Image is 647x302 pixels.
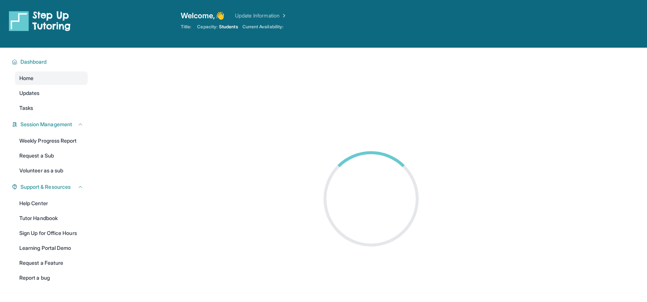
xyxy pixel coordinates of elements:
[219,24,238,30] span: Students
[181,24,191,30] span: Title:
[181,10,225,21] span: Welcome, 👋
[15,256,88,270] a: Request a Feature
[19,89,40,97] span: Updates
[15,212,88,225] a: Tutor Handbook
[20,121,72,128] span: Session Management
[15,149,88,162] a: Request a Sub
[280,12,287,19] img: Chevron Right
[15,241,88,255] a: Learning Portal Demo
[17,121,83,128] button: Session Management
[19,104,33,112] span: Tasks
[15,226,88,240] a: Sign Up for Office Hours
[15,197,88,210] a: Help Center
[15,134,88,147] a: Weekly Progress Report
[235,12,287,19] a: Update Information
[9,10,71,31] img: logo
[197,24,218,30] span: Capacity:
[15,71,88,85] a: Home
[15,271,88,284] a: Report a bug
[19,74,33,82] span: Home
[15,164,88,177] a: Volunteer as a sub
[20,58,47,66] span: Dashboard
[242,24,283,30] span: Current Availability:
[17,183,83,191] button: Support & Resources
[20,183,71,191] span: Support & Resources
[17,58,83,66] button: Dashboard
[15,86,88,100] a: Updates
[15,101,88,115] a: Tasks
